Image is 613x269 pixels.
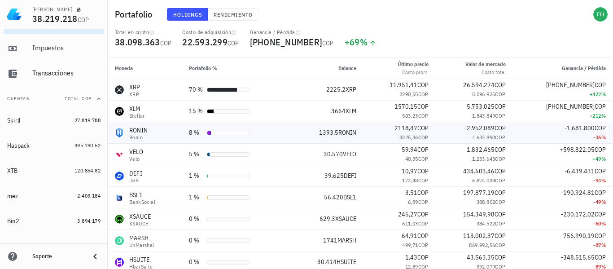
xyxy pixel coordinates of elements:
span: 154.349,98 [463,210,495,218]
span: % [601,134,606,141]
div: RONIN [129,126,148,135]
span: COP [418,220,429,227]
div: Ganancia / Pérdida [250,29,334,36]
span: 56.420 [324,193,343,201]
div: Skirll [7,117,21,124]
span: COP [495,253,506,261]
div: DEFI-icon [115,172,124,181]
span: % [601,220,606,227]
div: 0 % [189,236,203,245]
span: % [601,177,606,184]
span: 38.219.218 [32,13,78,25]
span: COP [418,242,429,248]
div: 15 % [189,106,203,116]
span: COP [595,102,606,110]
span: COP [595,253,606,261]
span: [PHONE_NUMBER] [546,81,595,89]
div: XRP [129,92,140,97]
div: Costo prom. [398,68,429,76]
span: 6,89 [408,198,418,205]
span: -190.924,81 [561,189,595,197]
div: XSAUCE [129,212,151,221]
div: 70 % [189,85,203,94]
span: Balance [338,65,356,71]
div: Valor de mercado [465,60,506,68]
div: BSL1 [129,190,155,199]
a: Bin2 3.894.179 [4,210,104,232]
span: 113.002,37 [463,232,495,240]
div: DeFi [129,178,142,183]
div: Soporte [32,253,83,260]
span: 64,91 [402,232,417,240]
th: Ganancia / Pérdida: Sin ordenar. Pulse para ordenar de forma ascendente. [513,57,613,79]
span: 5.096.925 [472,91,495,97]
div: XRP-icon [115,85,124,94]
span: [PHONE_NUMBER] [250,36,323,48]
div: Stellar [129,113,145,119]
div: 1 % [189,171,203,181]
div: +49 [520,154,606,163]
a: Transacciones [4,63,104,84]
div: -60 [520,219,606,228]
div: mez [7,192,18,200]
a: Impuestos [4,38,104,59]
span: Moneda [115,65,133,71]
span: 2225,2 [326,85,346,93]
span: 503,23 [402,112,418,119]
span: COP [495,81,506,89]
span: 245,27 [398,210,417,218]
span: BSL1 [343,193,356,201]
div: [PERSON_NAME] [32,6,72,13]
a: mez 2.403.184 [4,185,104,207]
span: VELO [343,150,356,158]
span: -756.990,19 [561,232,595,240]
th: Balance: Sin ordenar. Pulse para ordenar de forma ascendente. [284,57,363,79]
span: 4.633.890 [472,134,495,141]
span: 499,71 [402,242,418,248]
button: Holdings [167,8,208,21]
div: -36 [520,133,606,142]
div: Total en cripto [115,29,171,36]
span: COP [417,102,429,110]
span: COP [595,167,606,175]
div: Ronin [129,135,148,140]
div: 1 % [189,193,203,202]
div: XLM-icon [115,107,124,116]
span: 1.843.849 [472,112,495,119]
div: Transacciones [32,69,101,77]
div: +69 [345,38,377,47]
div: HSUITE-icon [115,258,124,267]
div: HSUITE [129,255,153,264]
span: 1.233.643 [472,155,495,162]
span: 3664 [331,107,346,115]
span: COP [495,124,506,132]
span: 30.414 [317,258,337,266]
span: -1.681.800 [565,124,595,132]
span: COP [595,146,606,154]
div: Velo [129,156,143,162]
div: -87 [520,241,606,250]
span: XLM [346,107,356,115]
span: COP [418,155,429,162]
div: +212 [520,111,606,120]
div: XLM [129,104,145,113]
span: 40,35 [405,155,418,162]
span: COP [417,189,429,197]
span: -6.439.431 [565,167,595,175]
div: MARSH [129,234,154,243]
span: 38.098.363 [115,36,160,48]
a: XTB 120.854,82 [4,160,104,181]
span: COP [495,189,506,197]
div: Bin2 [7,217,19,225]
span: 39.625 [324,172,344,180]
span: COP [418,177,429,184]
span: % [601,155,606,162]
div: XTB [7,167,18,175]
div: MARSH-icon [115,236,124,245]
div: XSAUCE-icon [115,215,124,224]
span: COP [417,232,429,240]
span: 27.819.788 [74,117,101,123]
div: BankSocial [129,199,155,205]
span: COP [160,39,172,47]
span: 3,51 [405,189,417,197]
